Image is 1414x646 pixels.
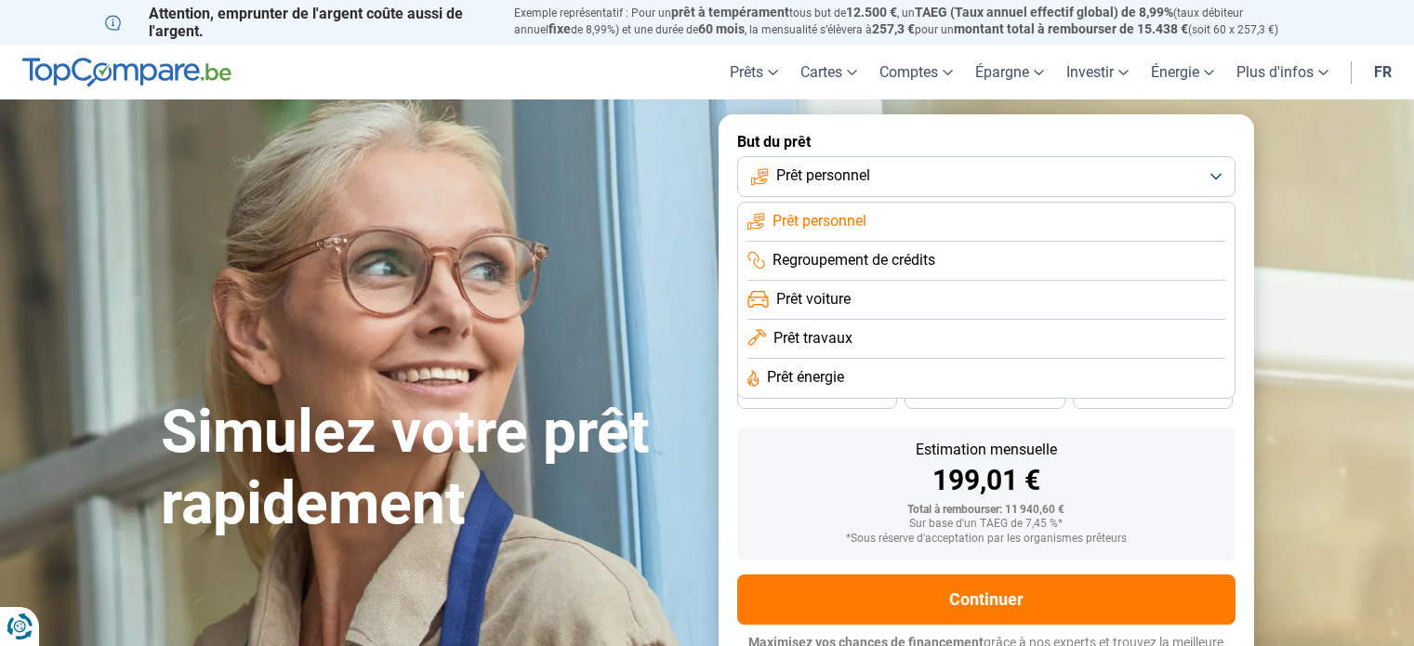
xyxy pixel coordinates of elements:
[671,5,789,20] span: prêt à tempérament
[514,5,1310,38] p: Exemple représentatif : Pour un tous but de , un (taux débiteur annuel de 8,99%) et une durée de ...
[752,504,1221,517] div: Total à rembourser: 11 940,60 €
[1055,45,1140,99] a: Investir
[737,156,1236,197] button: Prêt personnel
[964,389,1005,401] span: 30 mois
[737,574,1236,625] button: Continuer
[954,21,1188,36] span: montant total à rembourser de 15.438 €
[1363,45,1403,99] a: fr
[752,467,1221,494] div: 199,01 €
[846,5,897,20] span: 12.500 €
[737,133,1236,151] label: But du prêt
[767,367,844,388] span: Prêt énergie
[789,45,868,99] a: Cartes
[1225,45,1340,99] a: Plus d'infos
[1132,389,1173,401] span: 24 mois
[719,45,789,99] a: Prêts
[1140,45,1225,99] a: Énergie
[548,21,571,36] span: fixe
[776,165,870,186] span: Prêt personnel
[915,5,1173,20] span: TAEG (Taux annuel effectif global) de 8,99%
[776,289,851,310] span: Prêt voiture
[752,533,1221,546] div: *Sous réserve d'acceptation par les organismes prêteurs
[773,328,852,349] span: Prêt travaux
[105,5,492,40] p: Attention, emprunter de l'argent coûte aussi de l'argent.
[698,21,745,36] span: 60 mois
[868,45,964,99] a: Comptes
[797,389,838,401] span: 36 mois
[964,45,1055,99] a: Épargne
[773,250,935,270] span: Regroupement de crédits
[752,442,1221,457] div: Estimation mensuelle
[872,21,915,36] span: 257,3 €
[773,211,866,231] span: Prêt personnel
[22,58,231,87] img: TopCompare
[161,397,696,540] h1: Simulez votre prêt rapidement
[752,518,1221,531] div: Sur base d'un TAEG de 7,45 %*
